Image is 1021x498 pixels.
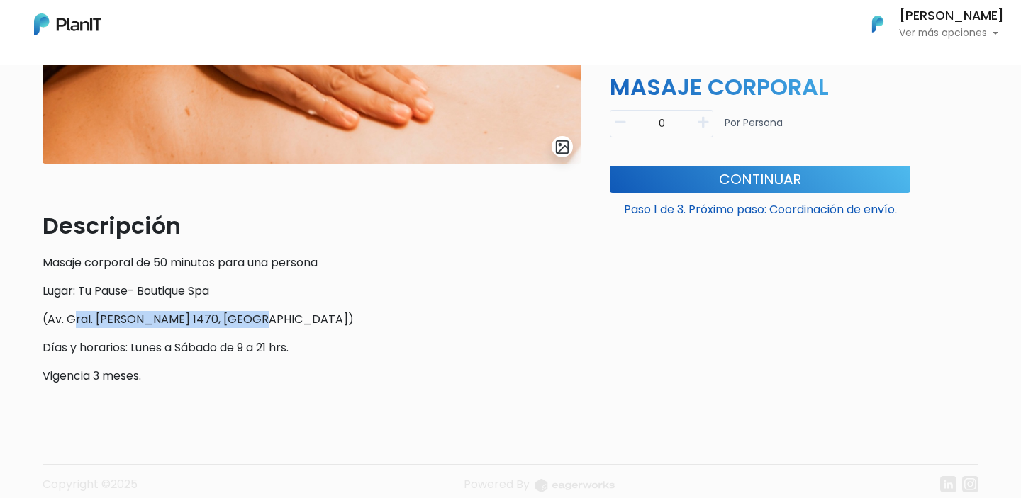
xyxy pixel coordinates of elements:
[43,368,581,385] p: Vigencia 3 meses.
[34,13,101,35] img: PlanIt Logo
[43,209,581,243] p: Descripción
[725,115,783,143] p: Por Persona
[43,254,581,271] p: Masaje corporal de 50 minutos para una persona
[535,479,615,492] img: logo_eagerworks-044938b0bf012b96b195e05891a56339191180c2d98ce7df62ca656130a436fa.svg
[610,196,910,218] p: Paso 1 de 3. Próximo paso: Coordinación de envío.
[899,28,1004,38] p: Ver más opciones
[554,139,571,155] img: gallery-light
[940,476,956,492] img: linkedin-cc7d2dbb1a16aff8e18f147ffe980d30ddd5d9e01409788280e63c91fc390ff4.svg
[601,70,919,104] p: MASAJE CORPORAL
[73,13,204,41] div: ¿Necesitás ayuda?
[43,283,581,300] p: Lugar: Tu Pause- Boutique Spa
[862,9,893,40] img: PlanIt Logo
[899,10,1004,23] h6: [PERSON_NAME]
[610,166,910,193] button: Continuar
[464,476,530,492] span: translation missing: es.layouts.footer.powered_by
[962,476,978,492] img: instagram-7ba2a2629254302ec2a9470e65da5de918c9f3c9a63008f8abed3140a32961bf.svg
[854,6,1004,43] button: PlanIt Logo [PERSON_NAME] Ver más opciones
[43,311,581,328] p: (Av. Gral. [PERSON_NAME] 1470, [GEOGRAPHIC_DATA])
[43,339,581,356] p: Días y horarios: Lunes a Sábado de 9 a 21 hrs.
